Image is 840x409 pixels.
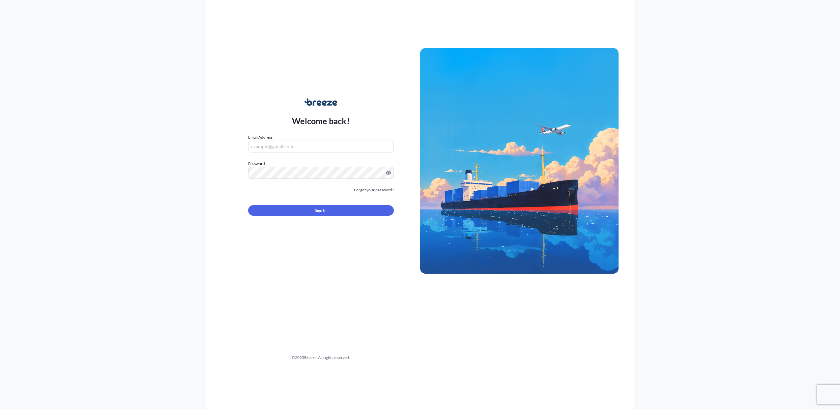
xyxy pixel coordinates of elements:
[248,134,273,141] label: Email Address
[386,170,391,176] button: Show password
[248,205,394,216] button: Sign In
[248,160,394,167] label: Password
[292,116,350,126] p: Welcome back!
[354,187,394,193] a: Forgot your password?
[248,141,394,152] input: example@gmail.com
[420,48,619,273] img: Ship illustration
[222,354,420,361] div: © 2025 Breeze. All rights reserved.
[315,207,327,214] span: Sign In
